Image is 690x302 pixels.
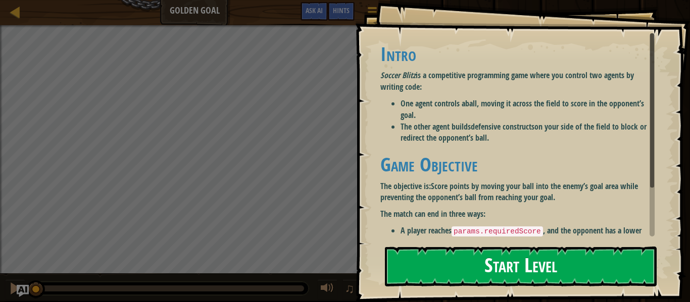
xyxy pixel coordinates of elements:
em: Soccer Blitz [380,70,416,81]
h1: Game Objective [380,154,655,175]
span: Hints [333,6,350,15]
button: ♫ [342,279,360,300]
code: params.requiredScore [452,226,543,236]
p: is a competitive programming game where you control two agents by writing code: [380,70,655,93]
button: Start Level [385,247,657,286]
strong: ball [465,98,477,109]
p: The match can end in three ways: [380,208,655,220]
button: Ask AI [301,2,328,21]
li: The other agent builds on your side of the field to block or redirect the opponent’s ball. [401,121,655,144]
strong: defensive constructs [471,121,534,132]
button: Ask AI [17,285,29,297]
button: Ctrl + P: Pause [5,279,25,300]
li: A player reaches , and the opponent has a lower score. [401,225,655,248]
strong: Score points by moving your ball into the enemy’s goal area while preventing the opponent’s ball ... [380,180,638,203]
p: The objective is: [380,180,655,204]
button: Adjust volume [317,279,337,300]
span: ♫ [344,281,355,296]
span: Ask AI [306,6,323,15]
h1: Intro [380,43,655,65]
li: One agent controls a , moving it across the field to score in the opponent’s goal. [401,98,655,121]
